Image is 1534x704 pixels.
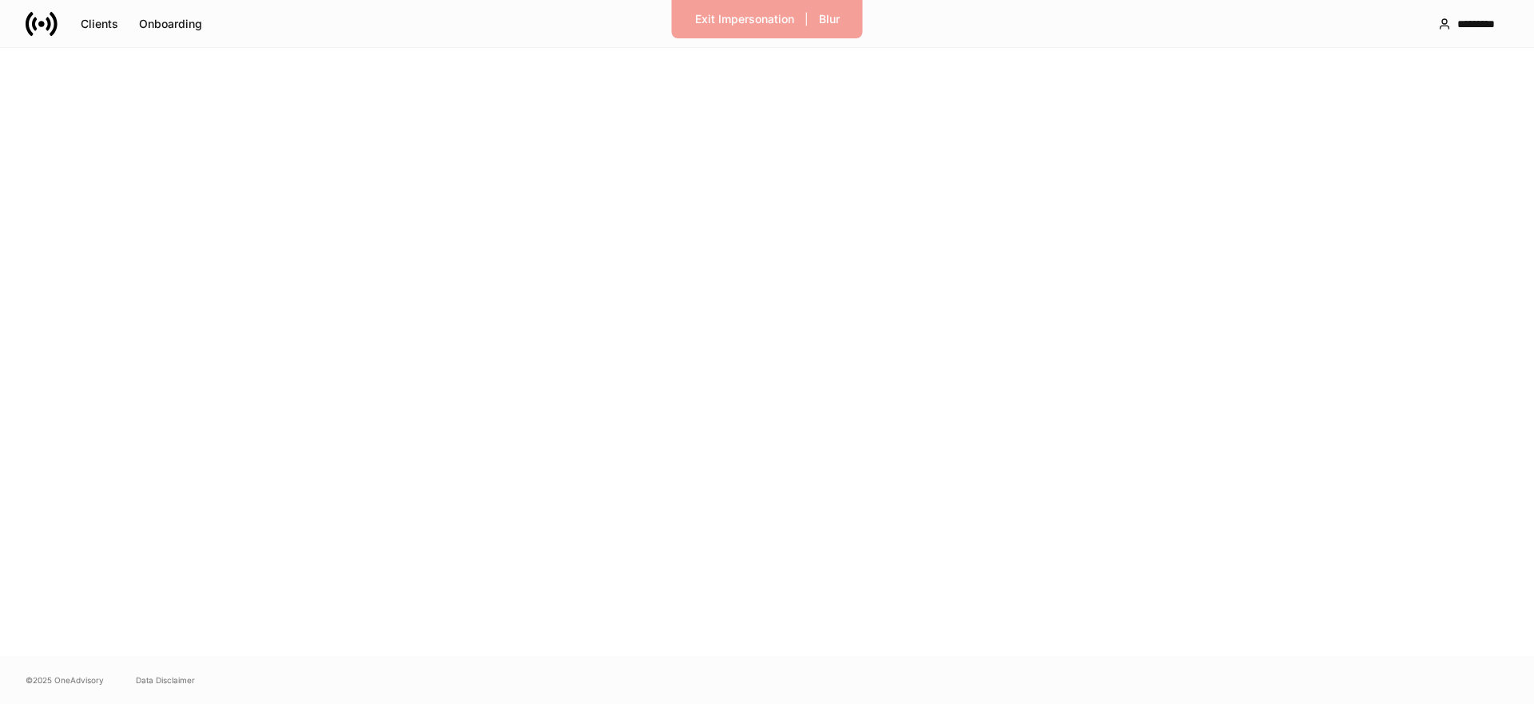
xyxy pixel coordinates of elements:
span: © 2025 OneAdvisory [26,674,104,686]
a: Data Disclaimer [136,674,195,686]
button: Clients [70,11,129,37]
div: Exit Impersonation [695,14,794,25]
div: Onboarding [139,18,202,30]
div: Blur [819,14,840,25]
button: Blur [809,6,850,32]
div: Clients [81,18,118,30]
button: Exit Impersonation [685,6,805,32]
button: Onboarding [129,11,213,37]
